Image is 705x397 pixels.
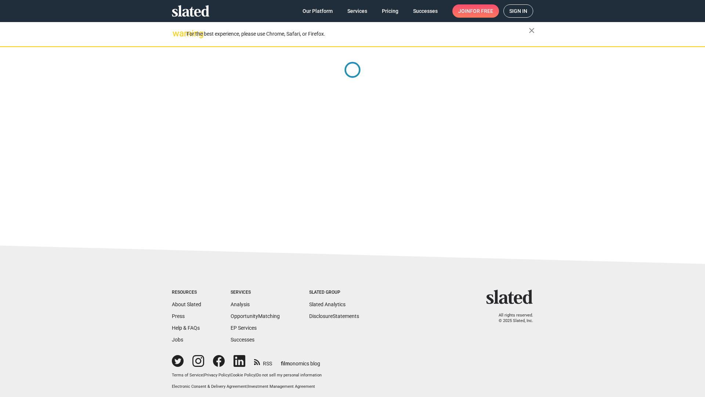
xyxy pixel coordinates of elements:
[247,384,248,389] span: |
[303,4,333,18] span: Our Platform
[231,301,250,307] a: Analysis
[172,337,183,343] a: Jobs
[527,26,536,35] mat-icon: close
[173,29,181,38] mat-icon: warning
[407,4,444,18] a: Successes
[309,301,346,307] a: Slated Analytics
[172,290,201,296] div: Resources
[347,4,367,18] span: Services
[297,4,339,18] a: Our Platform
[172,325,200,331] a: Help & FAQs
[281,354,320,367] a: filmonomics blog
[281,361,290,366] span: film
[229,373,231,378] span: |
[491,313,533,323] p: All rights reserved. © 2025 Slated, Inc.
[470,4,493,18] span: for free
[254,356,272,367] a: RSS
[172,384,247,389] a: Electronic Consent & Delivery Agreement
[413,4,438,18] span: Successes
[204,373,229,378] a: Privacy Policy
[452,4,499,18] a: Joinfor free
[172,373,203,378] a: Terms of Service
[341,4,373,18] a: Services
[231,337,254,343] a: Successes
[172,301,201,307] a: About Slated
[231,290,280,296] div: Services
[248,384,315,389] a: Investment Management Agreement
[458,4,493,18] span: Join
[309,290,359,296] div: Slated Group
[187,29,529,39] div: For the best experience, please use Chrome, Safari, or Firefox.
[509,5,527,17] span: Sign in
[231,373,255,378] a: Cookie Policy
[255,373,256,378] span: |
[231,325,257,331] a: EP Services
[309,313,359,319] a: DisclosureStatements
[376,4,404,18] a: Pricing
[231,313,280,319] a: OpportunityMatching
[172,313,185,319] a: Press
[203,373,204,378] span: |
[256,373,322,378] button: Do not sell my personal information
[382,4,398,18] span: Pricing
[503,4,533,18] a: Sign in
